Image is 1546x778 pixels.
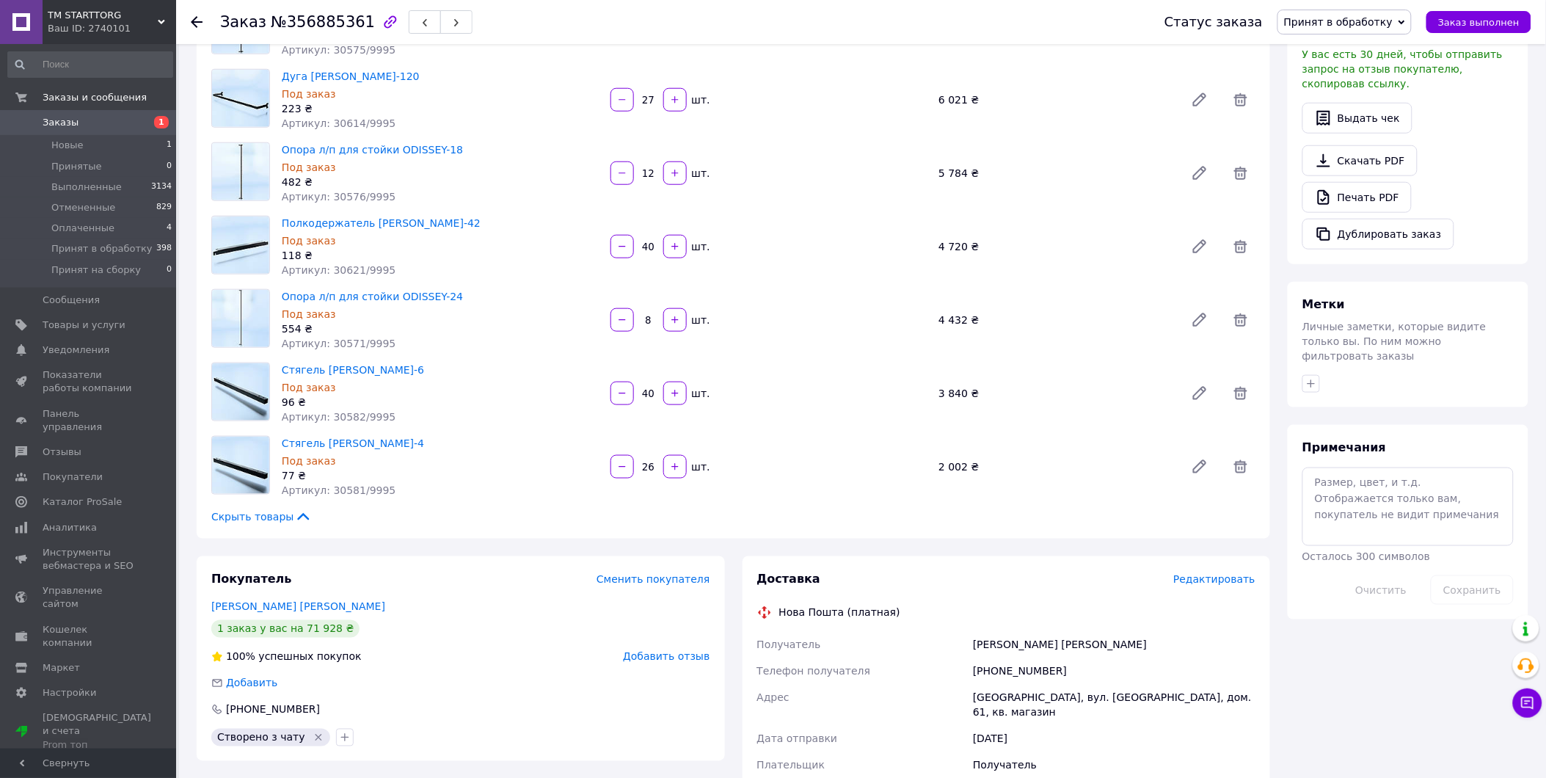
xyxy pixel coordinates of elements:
span: Получатель [757,639,821,651]
img: Стягель PENELOPE ODISSEY-4 [212,437,269,494]
div: 96 ₴ [282,395,599,410]
a: Редактировать [1185,159,1214,188]
span: Покупатель [211,572,291,586]
div: [PHONE_NUMBER] [970,658,1258,685]
span: Принят в обработку [51,242,153,255]
div: 4 720 ₴ [933,236,1179,257]
span: Принят на сборку [51,263,141,277]
button: Выдать чек [1302,103,1412,134]
span: Сообщения [43,294,100,307]
span: Новые [51,139,84,152]
span: [DEMOGRAPHIC_DATA] и счета [43,711,151,752]
a: Стягель [PERSON_NAME]-4 [282,437,424,449]
span: 0 [167,160,172,173]
button: Чат с покупателем [1513,688,1542,718]
img: Полкодержатель PENELOPE ODISSEY-42 [212,217,269,274]
span: Панель управления [43,407,136,434]
span: Удалить [1226,159,1255,188]
span: Принят в обработку [1284,16,1393,28]
span: 4 [167,222,172,235]
span: Товары и услуги [43,319,125,332]
span: Под заказ [282,88,336,100]
div: [DATE] [970,726,1258,752]
span: Удалить [1226,452,1255,481]
div: 2 002 ₴ [933,457,1179,477]
span: Выполненные [51,181,122,194]
span: Покупатели [43,470,103,484]
span: Заказ [220,13,266,31]
a: Печать PDF [1302,182,1412,213]
span: Оплаченные [51,222,114,235]
span: Телефон получателя [757,666,871,677]
img: Опора л/п для стойки ODISSEY-18 [212,143,269,200]
div: шт. [688,386,712,401]
span: Створено з чату [217,732,305,744]
div: Ваш ID: 2740101 [48,22,176,35]
span: Настройки [43,686,96,699]
a: Опора л/п для стойки ODISSEY-24 [282,291,463,302]
a: Полкодержатель [PERSON_NAME]-42 [282,217,481,229]
div: 3 840 ₴ [933,383,1179,404]
a: Редактировать [1185,232,1214,261]
span: Под заказ [282,161,336,173]
div: 482 ₴ [282,175,599,189]
span: Дата отправки [757,733,838,745]
div: 223 ₴ [282,101,599,116]
span: Добавить [226,677,277,689]
div: [PHONE_NUMBER] [225,702,321,717]
span: Артикул: 30614/9995 [282,117,395,129]
img: Стягель PENELOPE ODISSEY-6 [212,363,269,421]
span: 398 [156,242,172,255]
div: Вернуться назад [191,15,203,29]
span: 100% [226,651,255,663]
span: Плательщик [757,760,825,771]
span: Уведомления [43,343,109,357]
span: Под заказ [282,235,336,247]
span: 0 [167,263,172,277]
div: [GEOGRAPHIC_DATA], вул. [GEOGRAPHIC_DATA], дом. 61, кв. магазин [970,685,1258,726]
span: Удалить [1226,85,1255,114]
div: шт. [688,239,712,254]
button: Заказ выполнен [1426,11,1531,33]
span: Отзывы [43,446,81,459]
div: шт. [688,166,712,181]
span: Принятые [51,160,102,173]
img: Опора л/п для стойки ODISSEY-24 [212,290,269,347]
span: Артикул: 30571/9995 [282,338,395,349]
span: Добавить отзыв [623,651,710,663]
span: Удалить [1226,232,1255,261]
span: Отмененные [51,201,115,214]
div: 554 ₴ [282,321,599,336]
span: Адрес [757,692,790,704]
a: Редактировать [1185,452,1214,481]
span: Артикул: 30581/9995 [282,484,395,496]
span: Под заказ [282,382,336,393]
span: Примечания [1302,440,1386,454]
button: Дублировать заказ [1302,219,1454,250]
div: [PERSON_NAME] [PERSON_NAME] [970,632,1258,658]
div: 4 432 ₴ [933,310,1179,330]
div: шт. [688,92,712,107]
span: Показатели работы компании [43,368,136,395]
span: Сменить покупателя [597,573,710,585]
span: Личные заметки, которые видите только вы. По ним можно фильтровать заказы [1302,321,1487,362]
a: Редактировать [1185,305,1214,335]
span: Удалить [1226,379,1255,408]
a: Редактировать [1185,379,1214,408]
div: Нова Пошта (платная) [776,606,904,620]
span: Редактировать [1173,573,1255,585]
span: Каталог ProSale [43,495,122,509]
span: У вас есть 30 дней, чтобы отправить запрос на отзыв покупателю, скопировав ссылку. [1302,48,1503,90]
span: 829 [156,201,172,214]
a: Скачать PDF [1302,145,1418,176]
div: Статус заказа [1164,15,1263,29]
div: 77 ₴ [282,468,599,483]
span: ТМ STARTTORG [48,9,158,22]
span: Под заказ [282,455,336,467]
input: Поиск [7,51,173,78]
span: Артикул: 30576/9995 [282,191,395,203]
span: Маркет [43,661,80,675]
span: Метки [1302,297,1345,311]
div: Prom топ [43,738,151,752]
div: шт. [688,459,712,474]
